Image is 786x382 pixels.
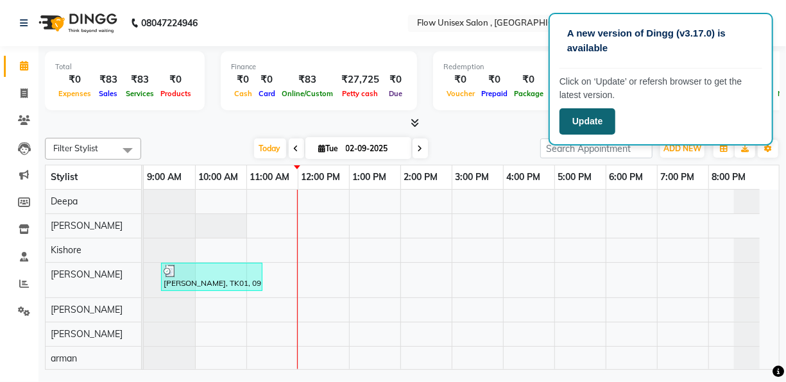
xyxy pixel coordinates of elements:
[157,89,194,98] span: Products
[350,168,390,187] a: 1:00 PM
[478,89,511,98] span: Prepaid
[55,72,94,87] div: ₹0
[51,353,77,364] span: arman
[254,138,286,158] span: Today
[278,89,336,98] span: Online/Custom
[386,89,406,98] span: Due
[384,72,407,87] div: ₹0
[555,168,595,187] a: 5:00 PM
[560,75,762,102] p: Click on ‘Update’ or refersh browser to get the latest version.
[339,89,382,98] span: Petty cash
[157,72,194,87] div: ₹0
[660,140,705,158] button: ADD NEW
[658,168,698,187] a: 7:00 PM
[51,269,123,280] span: [PERSON_NAME]
[231,62,407,72] div: Finance
[478,72,511,87] div: ₹0
[443,89,478,98] span: Voucher
[51,244,81,256] span: Kishore
[162,265,261,289] div: [PERSON_NAME], TK01, 09:20 AM-11:20 AM, Threading - Upper Lip (₹30),Threading - Chin (₹40)
[141,5,198,41] b: 08047224946
[342,139,406,158] input: 2025-09-02
[51,304,123,315] span: [PERSON_NAME]
[231,89,255,98] span: Cash
[55,62,194,72] div: Total
[196,168,242,187] a: 10:00 AM
[144,168,185,187] a: 9:00 AM
[247,168,293,187] a: 11:00 AM
[443,62,616,72] div: Redemption
[567,26,755,55] p: A new version of Dingg (v3.17.0) is available
[547,72,588,87] div: ₹0
[606,168,647,187] a: 6:00 PM
[316,144,342,153] span: Tue
[443,72,478,87] div: ₹0
[123,89,157,98] span: Services
[540,138,653,158] input: Search Appointment
[709,168,749,187] a: 8:00 PM
[123,72,157,87] div: ₹83
[401,168,441,187] a: 2:00 PM
[51,328,123,340] span: [PERSON_NAME]
[560,108,615,135] button: Update
[51,195,78,207] span: Deepa
[336,72,384,87] div: ₹27,725
[504,168,544,187] a: 4:00 PM
[96,89,121,98] span: Sales
[278,72,336,87] div: ₹83
[94,72,123,87] div: ₹83
[255,72,278,87] div: ₹0
[511,72,547,87] div: ₹0
[255,89,278,98] span: Card
[452,168,493,187] a: 3:00 PM
[511,89,547,98] span: Package
[547,89,588,98] span: Gift Cards
[53,143,98,153] span: Filter Stylist
[298,168,344,187] a: 12:00 PM
[55,89,94,98] span: Expenses
[231,72,255,87] div: ₹0
[51,220,123,231] span: [PERSON_NAME]
[51,171,78,183] span: Stylist
[33,5,121,41] img: logo
[663,144,701,153] span: ADD NEW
